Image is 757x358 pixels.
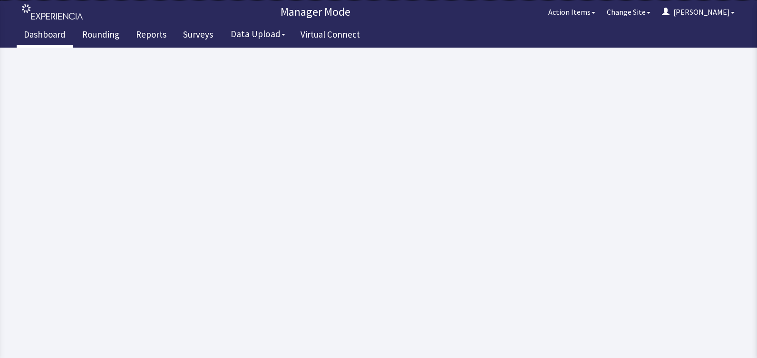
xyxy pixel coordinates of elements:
[225,25,291,43] button: Data Upload
[293,24,367,48] a: Virtual Connect
[176,24,220,48] a: Surveys
[601,2,656,21] button: Change Site
[22,4,83,20] img: experiencia_logo.png
[656,2,740,21] button: [PERSON_NAME]
[88,4,543,20] p: Manager Mode
[129,24,174,48] a: Reports
[543,2,601,21] button: Action Items
[17,24,73,48] a: Dashboard
[75,24,126,48] a: Rounding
